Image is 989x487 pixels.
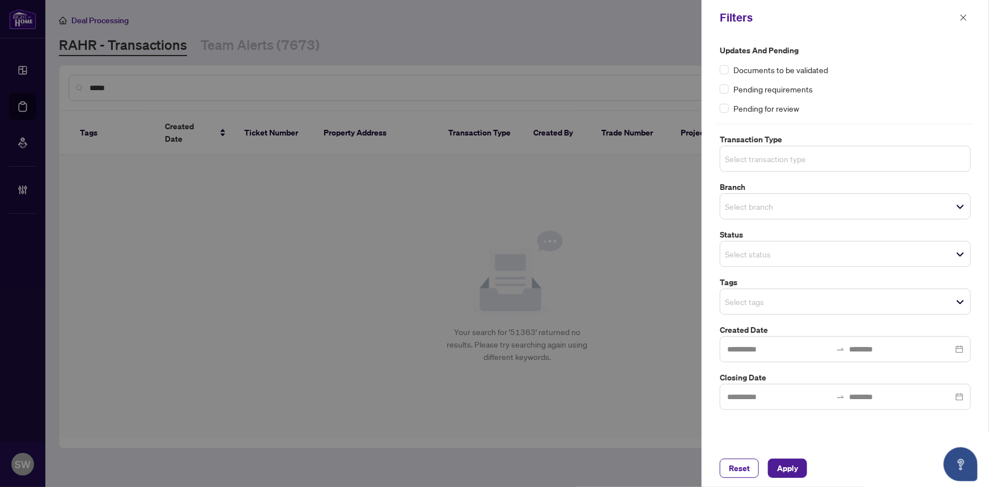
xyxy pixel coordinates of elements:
[836,392,845,401] span: to
[720,276,971,289] label: Tags
[836,345,845,354] span: swap-right
[720,133,971,146] label: Transaction Type
[733,83,813,95] span: Pending requirements
[720,181,971,193] label: Branch
[768,459,807,478] button: Apply
[720,371,971,384] label: Closing Date
[960,14,967,22] span: close
[720,44,971,57] label: Updates and Pending
[944,447,978,481] button: Open asap
[733,102,799,115] span: Pending for review
[836,345,845,354] span: to
[720,228,971,241] label: Status
[733,63,828,76] span: Documents to be validated
[729,459,750,477] span: Reset
[720,459,759,478] button: Reset
[777,459,798,477] span: Apply
[720,9,956,26] div: Filters
[836,392,845,401] span: swap-right
[720,324,971,336] label: Created Date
